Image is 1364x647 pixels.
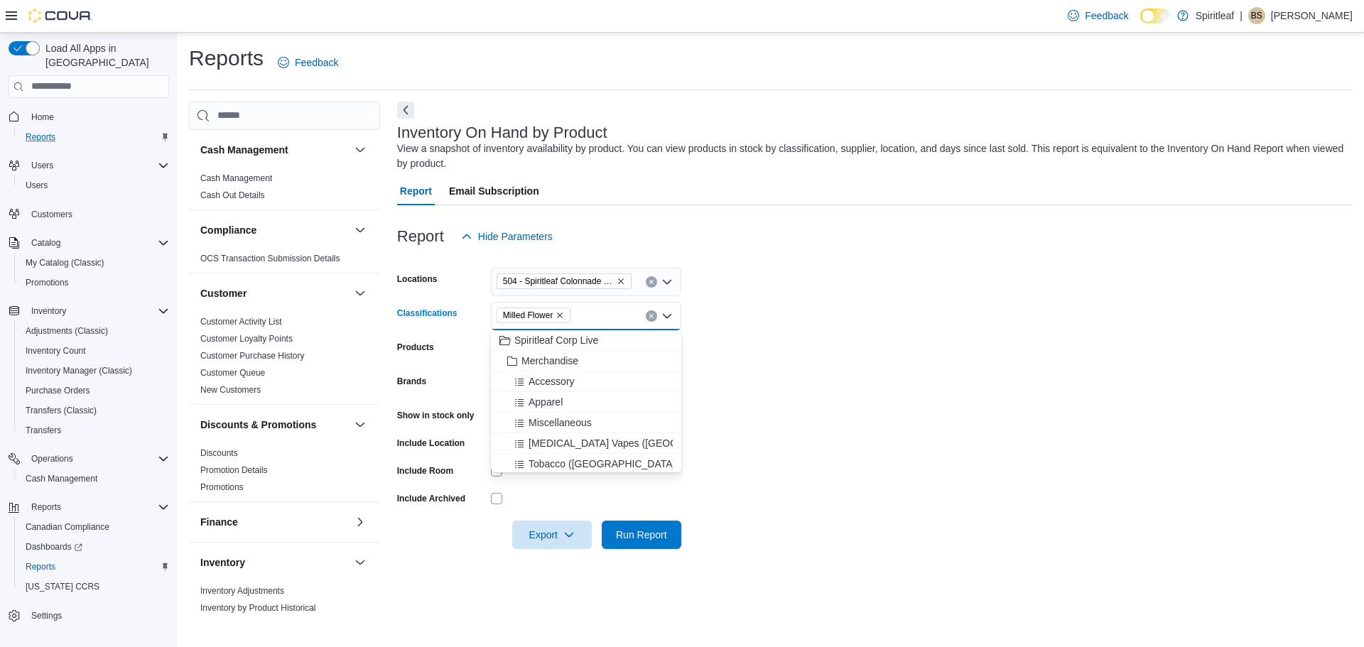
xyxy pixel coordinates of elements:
[200,586,284,596] a: Inventory Adjustments
[529,395,563,409] span: Apparel
[14,175,175,195] button: Users
[20,402,102,419] a: Transfers (Classic)
[1240,7,1243,24] p: |
[491,433,681,454] button: [MEDICAL_DATA] Vapes ([GEOGRAPHIC_DATA])
[397,437,465,449] label: Include Location
[200,482,244,493] span: Promotions
[491,330,681,351] button: Spiritleaf Corp Live
[397,493,465,504] label: Include Archived
[14,341,175,361] button: Inventory Count
[491,371,681,392] button: Accessory
[20,578,105,595] a: [US_STATE] CCRS
[200,465,268,475] a: Promotion Details
[529,415,592,430] span: Miscellaneous
[31,237,60,249] span: Catalog
[529,457,678,471] span: Tobacco ([GEOGRAPHIC_DATA])
[3,497,175,517] button: Reports
[20,322,114,339] a: Adjustments (Classic)
[200,190,265,200] a: Cash Out Details
[497,273,632,289] span: 504 - Spiritleaf Colonnade Dr (Kemptville)
[200,367,265,379] span: Customer Queue
[200,448,238,458] a: Discounts
[503,308,553,322] span: Milled Flower
[31,305,66,317] span: Inventory
[20,274,75,291] a: Promotions
[200,585,284,597] span: Inventory Adjustments
[28,9,92,23] img: Cova
[26,499,169,516] span: Reports
[3,449,175,469] button: Operations
[1140,23,1141,24] span: Dark Mode
[200,143,288,157] h3: Cash Management
[14,557,175,577] button: Reports
[20,470,169,487] span: Cash Management
[200,254,340,263] a: OCS Transaction Submission Details
[20,129,61,146] a: Reports
[1196,7,1234,24] p: Spiritleaf
[3,605,175,626] button: Settings
[1248,7,1265,24] div: Beth S
[189,250,380,273] div: Compliance
[26,365,132,376] span: Inventory Manager (Classic)
[26,234,169,251] span: Catalog
[20,342,92,359] a: Inventory Count
[200,555,349,570] button: Inventory
[14,420,175,440] button: Transfers
[31,501,61,513] span: Reports
[646,310,657,322] button: Clear input
[20,558,169,575] span: Reports
[14,537,175,557] a: Dashboards
[26,385,90,396] span: Purchase Orders
[20,518,169,535] span: Canadian Compliance
[397,273,438,285] label: Locations
[200,464,268,476] span: Promotion Details
[20,362,169,379] span: Inventory Manager (Classic)
[26,303,169,320] span: Inventory
[26,303,72,320] button: Inventory
[26,561,55,572] span: Reports
[189,313,380,404] div: Customer
[20,538,88,555] a: Dashboards
[503,274,614,288] span: 504 - Spiritleaf Colonnade Dr ([GEOGRAPHIC_DATA])
[200,317,282,327] a: Customer Activity List
[26,450,169,467] span: Operations
[497,308,571,323] span: Milled Flower
[200,602,316,614] span: Inventory by Product Historical
[397,308,458,319] label: Classifications
[200,368,265,378] a: Customer Queue
[26,425,61,436] span: Transfers
[26,131,55,143] span: Reports
[26,541,82,553] span: Dashboards
[617,277,625,286] button: Remove 504 - Spiritleaf Colonnade Dr (Kemptville) from selection in this group
[397,342,434,353] label: Products
[20,558,61,575] a: Reports
[295,55,338,70] span: Feedback
[491,351,681,371] button: Merchandise
[529,436,752,450] span: [MEDICAL_DATA] Vapes ([GEOGRAPHIC_DATA])
[20,362,138,379] a: Inventory Manager (Classic)
[20,470,103,487] a: Cash Management
[200,253,340,264] span: OCS Transaction Submission Details
[20,177,169,194] span: Users
[20,578,169,595] span: Washington CCRS
[3,156,175,175] button: Users
[20,538,169,555] span: Dashboards
[200,223,349,237] button: Compliance
[397,465,453,477] label: Include Room
[200,286,349,300] button: Customer
[661,310,673,322] button: Close list of options
[200,316,282,327] span: Customer Activity List
[20,274,169,291] span: Promotions
[14,127,175,147] button: Reports
[556,311,564,320] button: Remove Milled Flower from selection in this group
[14,517,175,537] button: Canadian Compliance
[352,554,369,571] button: Inventory
[478,229,553,244] span: Hide Parameters
[512,521,592,549] button: Export
[200,515,349,529] button: Finance
[20,402,169,419] span: Transfers (Classic)
[26,234,66,251] button: Catalog
[200,515,238,529] h3: Finance
[26,325,108,337] span: Adjustments (Classic)
[352,222,369,239] button: Compliance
